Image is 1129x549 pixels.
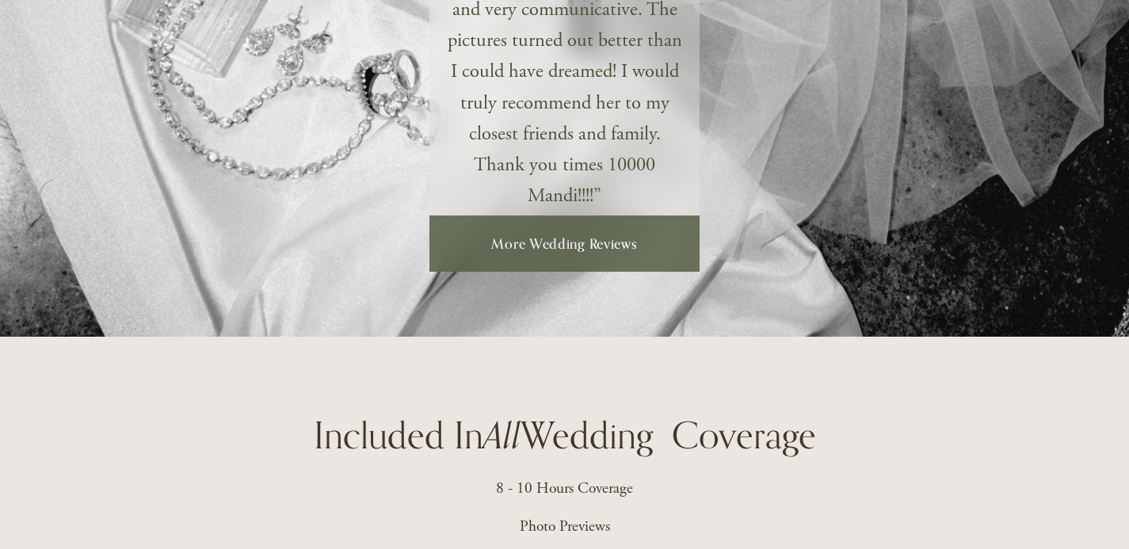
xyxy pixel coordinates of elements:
a: More Wedding Reviews [429,215,700,272]
h2: Included In Wedding Coverage [290,411,839,461]
em: All [483,406,521,467]
p: 8 - 10 Hours Coverage [383,476,746,501]
p: Photo Previews [383,514,746,539]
